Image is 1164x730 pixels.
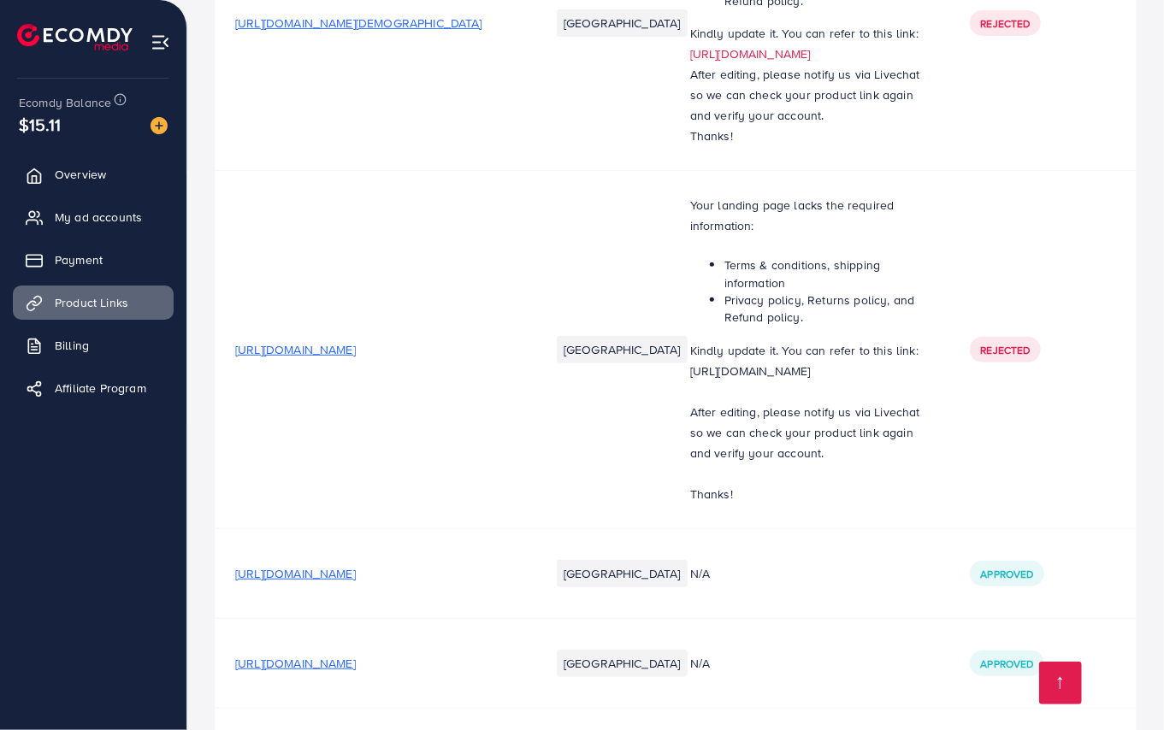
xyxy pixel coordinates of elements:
[13,328,174,362] a: Billing
[690,402,930,463] p: After editing, please notify us via Livechat so we can check your product link again and verify y...
[55,166,106,183] span: Overview
[557,650,688,677] li: [GEOGRAPHIC_DATA]
[13,243,174,277] a: Payment
[557,336,688,363] li: [GEOGRAPHIC_DATA]
[557,560,688,587] li: [GEOGRAPHIC_DATA]
[151,32,170,52] img: menu
[690,484,930,504] p: Thanks!
[151,117,168,134] img: image
[17,24,133,50] img: logo
[19,112,61,137] span: $15.11
[690,565,710,582] span: N/A
[55,251,103,268] span: Payment
[724,291,930,327] li: Privacy policy, Returns policy, and Refund policy.
[690,655,710,672] span: N/A
[13,200,174,234] a: My ad accounts
[690,23,930,64] p: Kindly update it. You can refer to this link:
[724,256,930,291] li: Terms & conditions, shipping information
[1091,653,1151,717] iframe: Chat
[557,9,688,37] li: [GEOGRAPHIC_DATA]
[980,16,1030,31] span: Rejected
[55,209,142,226] span: My ad accounts
[55,337,89,354] span: Billing
[235,565,356,582] span: [URL][DOMAIN_NAME]
[19,94,111,111] span: Ecomdy Balance
[235,655,356,672] span: [URL][DOMAIN_NAME]
[690,64,930,126] p: After editing, please notify us via Livechat so we can check your product link again and verify y...
[690,126,930,146] p: Thanks!
[55,380,146,397] span: Affiliate Program
[235,341,356,358] span: [URL][DOMAIN_NAME]
[690,45,811,62] a: [URL][DOMAIN_NAME]
[980,343,1030,357] span: Rejected
[980,567,1033,581] span: Approved
[13,157,174,191] a: Overview
[55,294,128,311] span: Product Links
[690,195,930,236] p: Your landing page lacks the required information:
[13,371,174,405] a: Affiliate Program
[980,656,1033,671] span: Approved
[235,15,482,32] span: [URL][DOMAIN_NAME][DEMOGRAPHIC_DATA]
[690,340,930,381] p: Kindly update it. You can refer to this link: [URL][DOMAIN_NAME]
[13,286,174,320] a: Product Links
